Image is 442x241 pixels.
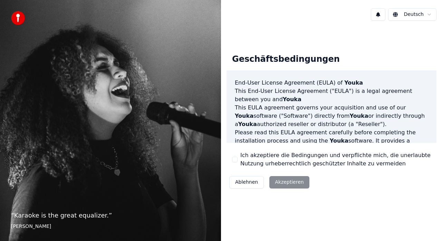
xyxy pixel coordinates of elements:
[240,151,431,168] label: Ich akzeptiere die Bedingungen und verpflichte mich, die unerlaubte Nutzung urheberrechtlich gesc...
[344,79,363,86] span: Youka
[11,11,25,25] img: youka
[229,176,264,189] button: Ablehnen
[235,87,428,104] p: This End-User License Agreement ("EULA") is a legal agreement between you and
[330,137,348,144] span: Youka
[350,113,368,119] span: Youka
[235,113,253,119] span: Youka
[11,223,210,230] footer: [PERSON_NAME]
[227,48,345,70] div: Geschäftsbedingungen
[235,79,428,87] h3: End-User License Agreement (EULA) of
[11,211,210,220] p: “ Karaoke is the great equalizer. ”
[235,104,428,128] p: This EULA agreement governs your acquisition and use of our software ("Software") directly from o...
[235,128,428,162] p: Please read this EULA agreement carefully before completing the installation process and using th...
[283,96,301,103] span: Youka
[238,121,257,127] span: Youka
